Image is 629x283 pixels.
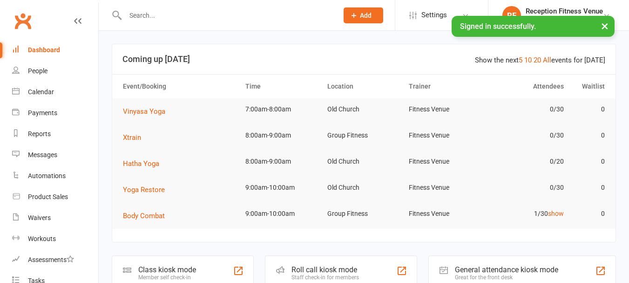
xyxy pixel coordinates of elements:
div: Reception Fitness Venue [526,7,603,15]
div: General attendance kiosk mode [455,265,558,274]
td: 9:00am-10:00am [241,177,323,199]
a: Automations [12,166,98,186]
button: Yoga Restore [123,184,171,195]
a: Waivers [12,207,98,228]
td: Old Church [323,151,405,173]
a: Reports [12,124,98,145]
a: Payments [12,103,98,124]
div: Class kiosk mode [138,265,196,274]
td: Fitness Venue [405,124,487,146]
td: Fitness Venue [405,203,487,225]
div: Automations [28,172,66,179]
td: Group Fitness [323,124,405,146]
th: Waitlist [568,75,609,98]
div: Staff check-in for members [291,274,359,281]
a: Assessments [12,249,98,270]
th: Event/Booking [119,75,241,98]
td: Old Church [323,98,405,120]
div: Show the next events for [DATE] [475,55,605,66]
div: Dashboard [28,46,60,54]
td: 0 [568,151,609,173]
th: Trainer [405,75,487,98]
div: Product Sales [28,193,68,200]
td: 8:00am-9:00am [241,124,323,146]
div: Assessments [28,256,74,263]
div: People [28,67,47,75]
a: Product Sales [12,186,98,207]
td: Fitness Venue [405,177,487,199]
td: 1/30 [487,203,568,225]
td: 9:00am-10:00am [241,203,323,225]
a: Calendar [12,82,98,103]
span: Vinyasa Yoga [123,107,165,116]
span: Xtrain [123,133,141,142]
div: Fitness Venue Whitsunday [526,15,603,24]
td: 0 [568,177,609,199]
div: Calendar [28,88,54,96]
button: × [596,16,613,36]
a: 20 [534,56,541,64]
span: Settings [421,5,447,26]
td: Old Church [323,177,405,199]
td: 7:00am-8:00am [241,98,323,120]
div: Payments [28,109,57,117]
div: Great for the front desk [455,274,558,281]
td: 0 [568,98,609,120]
div: Roll call kiosk mode [291,265,359,274]
div: Workouts [28,235,56,242]
a: 5 [519,56,522,64]
td: 0 [568,203,609,225]
button: Vinyasa Yoga [123,106,172,117]
button: Add [344,7,383,23]
th: Time [241,75,323,98]
td: Fitness Venue [405,98,487,120]
span: Hatha Yoga [123,159,159,168]
input: Search... [122,9,331,22]
button: Xtrain [123,132,148,143]
th: Attendees [487,75,568,98]
td: 8:00am-9:00am [241,151,323,173]
div: Messages [28,151,57,159]
span: Yoga Restore [123,186,165,194]
div: Member self check-in [138,274,196,281]
td: 0/30 [487,124,568,146]
div: RF [502,6,521,25]
h3: Coming up [DATE] [122,55,605,64]
td: 0/30 [487,177,568,199]
a: Clubworx [11,9,34,33]
a: Dashboard [12,40,98,61]
a: show [548,210,564,217]
span: Add [360,12,372,19]
div: Waivers [28,214,51,221]
td: 0/30 [487,98,568,120]
a: 10 [524,56,532,64]
td: 0/20 [487,151,568,173]
th: Location [323,75,405,98]
div: Reports [28,130,51,138]
td: Fitness Venue [405,151,487,173]
span: Body Combat [123,212,165,220]
td: Group Fitness [323,203,405,225]
td: 0 [568,124,609,146]
button: Hatha Yoga [123,158,166,169]
a: Messages [12,145,98,166]
span: Signed in successfully. [460,22,536,31]
a: All [543,56,551,64]
a: Workouts [12,228,98,249]
button: Body Combat [123,210,171,221]
a: People [12,61,98,82]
